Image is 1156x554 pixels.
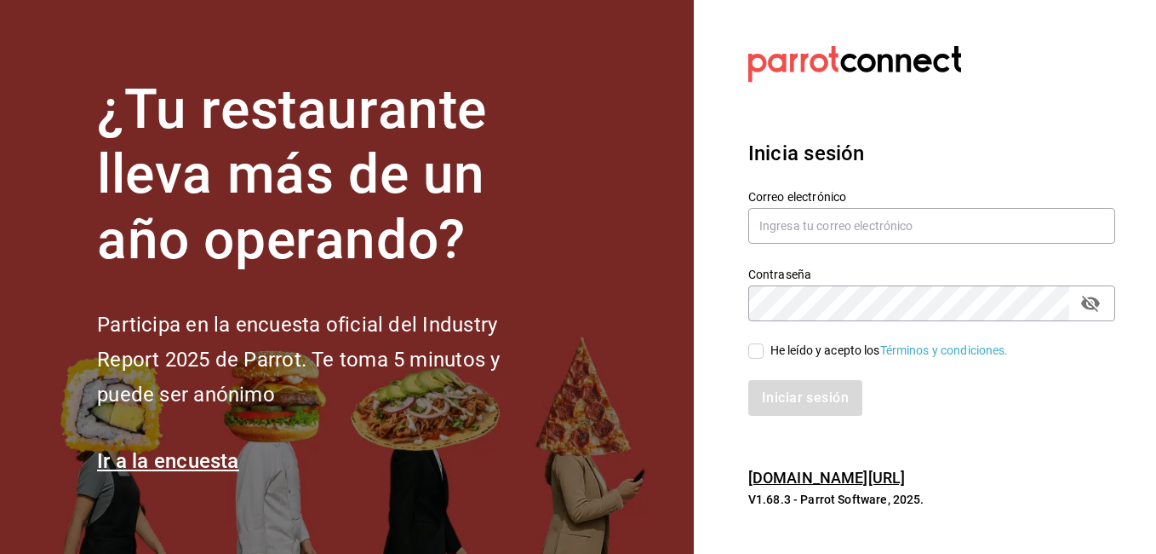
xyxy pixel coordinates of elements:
[97,449,239,473] a: Ir a la encuesta
[748,268,1115,280] label: Contraseña
[748,190,1115,202] label: Correo electrónico
[1076,289,1105,318] button: passwordField
[97,308,557,412] h2: Participa en la encuesta oficial del Industry Report 2025 de Parrot. Te toma 5 minutos y puede se...
[770,342,1009,360] div: He leído y acepto los
[748,138,1115,169] h3: Inicia sesión
[880,343,1009,357] a: Términos y condiciones.
[748,469,905,487] a: [DOMAIN_NAME][URL]
[97,78,557,274] h1: ¿Tu restaurante lleva más de un año operando?
[748,491,1115,508] p: V1.68.3 - Parrot Software, 2025.
[748,208,1115,244] input: Ingresa tu correo electrónico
